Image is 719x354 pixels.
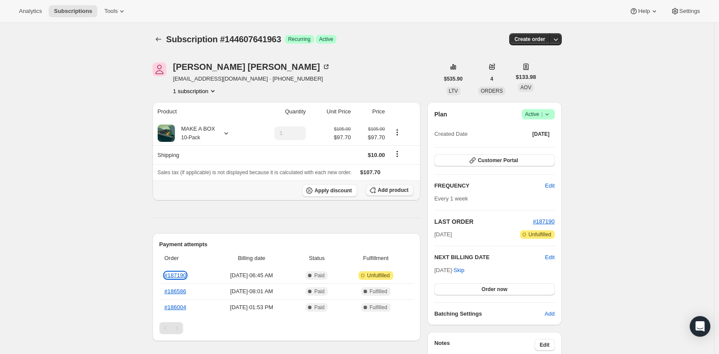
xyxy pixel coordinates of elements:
[434,110,447,119] h2: Plan
[19,8,42,15] span: Analytics
[434,195,468,202] span: Every 1 week
[516,73,536,81] span: $133.98
[370,304,387,311] span: Fulfilled
[360,169,380,175] span: $107.70
[690,316,710,337] div: Open Intercom Messenger
[539,307,560,321] button: Add
[173,87,217,95] button: Product actions
[434,182,545,190] h2: FREQUENCY
[679,8,700,15] span: Settings
[514,36,545,43] span: Create order
[353,102,387,121] th: Price
[525,110,551,119] span: Active
[434,230,452,239] span: [DATE]
[485,73,498,85] button: 4
[509,33,550,45] button: Create order
[527,128,555,140] button: [DATE]
[181,135,200,141] small: 10-Pack
[173,63,330,71] div: [PERSON_NAME] [PERSON_NAME]
[165,288,187,294] a: #186586
[314,288,324,295] span: Paid
[367,272,390,279] span: Unfulfilled
[624,5,663,17] button: Help
[212,303,290,312] span: [DATE] · 01:53 PM
[434,267,464,273] span: [DATE] ·
[434,253,545,262] h2: NEXT BILLING DATE
[356,133,385,142] span: $97.70
[454,266,464,275] span: Skip
[545,182,554,190] span: Edit
[434,217,533,226] h2: LAST ORDER
[390,128,404,137] button: Product actions
[54,8,92,15] span: Subscriptions
[314,304,324,311] span: Paid
[159,322,414,334] nav: Pagination
[444,75,463,82] span: $535.90
[434,339,535,351] h3: Notes
[532,131,550,138] span: [DATE]
[370,288,387,295] span: Fulfilled
[482,286,507,293] span: Order now
[158,169,352,175] span: Sales tax (if applicable) is not displayed because it is calculated with each new order.
[302,184,357,197] button: Apply discount
[153,102,252,121] th: Product
[159,240,414,249] h2: Payment attempts
[165,272,187,279] a: #187190
[434,154,554,166] button: Customer Portal
[545,253,554,262] button: Edit
[49,5,97,17] button: Subscriptions
[449,88,458,94] span: LTV
[334,133,351,142] span: $97.70
[390,149,404,159] button: Shipping actions
[368,152,385,158] span: $10.00
[535,339,555,351] button: Edit
[439,73,468,85] button: $535.90
[378,187,408,194] span: Add product
[334,126,351,132] small: $105.00
[434,310,545,318] h6: Batching Settings
[533,218,555,225] a: #187190
[252,102,308,121] th: Quantity
[296,254,338,263] span: Status
[212,254,290,263] span: Billing date
[153,145,252,164] th: Shipping
[308,102,354,121] th: Unit Price
[288,36,311,43] span: Recurring
[448,263,470,277] button: Skip
[481,88,503,94] span: ORDERS
[153,63,166,76] span: hugh thomas
[14,5,47,17] button: Analytics
[212,271,290,280] span: [DATE] · 06:45 AM
[314,272,324,279] span: Paid
[158,125,175,142] img: product img
[541,111,542,118] span: |
[366,184,414,196] button: Add product
[529,231,551,238] span: Unfulfilled
[173,75,330,83] span: [EMAIL_ADDRESS][DOMAIN_NAME] · [PHONE_NUMBER]
[540,341,550,348] span: Edit
[540,179,560,193] button: Edit
[319,36,333,43] span: Active
[666,5,705,17] button: Settings
[104,8,118,15] span: Tools
[478,157,518,164] span: Customer Portal
[490,75,493,82] span: 4
[343,254,408,263] span: Fulfillment
[212,287,290,296] span: [DATE] · 08:01 AM
[520,85,531,91] span: AOV
[545,310,554,318] span: Add
[99,5,131,17] button: Tools
[165,304,187,310] a: #186004
[314,187,352,194] span: Apply discount
[368,126,385,132] small: $105.00
[175,125,215,142] div: MAKE A BOX
[434,283,554,295] button: Order now
[159,249,210,268] th: Order
[434,130,467,138] span: Created Date
[166,34,281,44] span: Subscription #144607641963
[533,217,555,226] button: #187190
[153,33,165,45] button: Subscriptions
[638,8,650,15] span: Help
